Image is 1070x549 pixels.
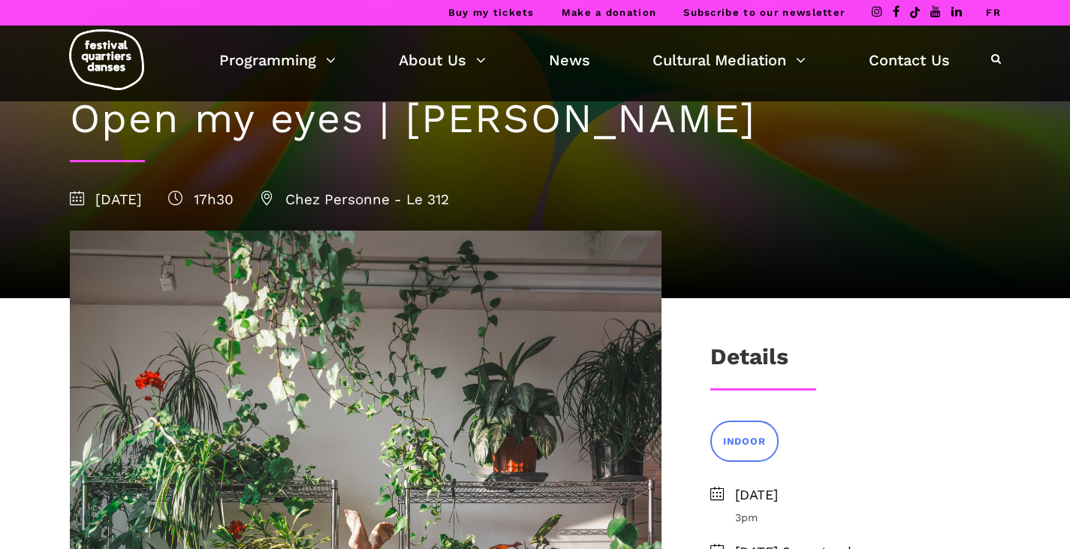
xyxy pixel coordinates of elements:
span: 3pm [735,509,1001,526]
span: Chez Personne - Le 312 [260,191,449,208]
span: [DATE] [735,484,1001,506]
img: logo-fqd-med [69,29,144,90]
h1: Open my eyes | [PERSON_NAME] [70,95,1001,143]
a: Buy my tickets [448,7,535,18]
a: News [549,47,590,73]
span: 17h30 [168,191,234,208]
a: Cultural Mediation [653,47,806,73]
a: INDOOR [710,421,779,462]
a: Make a donation [562,7,657,18]
a: Contact Us [869,47,950,73]
a: Subscribe to our newsletter [683,7,845,18]
a: Programming [219,47,336,73]
a: FR [986,7,1001,18]
a: About Us [399,47,486,73]
h3: Details [710,343,788,381]
span: INDOOR [723,434,766,450]
span: [DATE] [70,191,142,208]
